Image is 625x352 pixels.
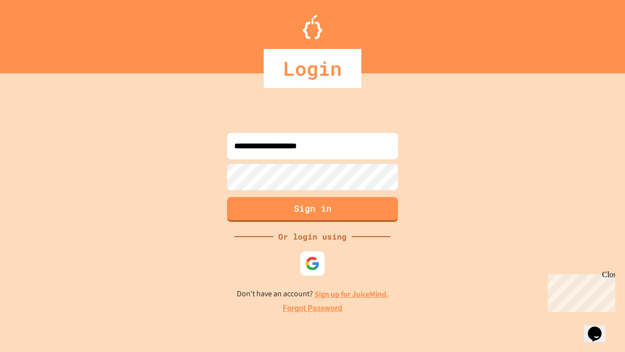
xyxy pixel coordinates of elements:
iframe: chat widget [544,270,615,312]
a: Sign up for JuiceMind. [314,289,389,299]
p: Don't have an account? [237,288,389,300]
button: Sign in [227,197,398,222]
a: Forgot Password [283,303,342,314]
div: Chat with us now!Close [4,4,67,62]
iframe: chat widget [584,313,615,342]
img: Logo.svg [303,15,322,39]
img: google-icon.svg [305,256,320,271]
div: Login [264,49,361,88]
div: Or login using [273,231,352,242]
